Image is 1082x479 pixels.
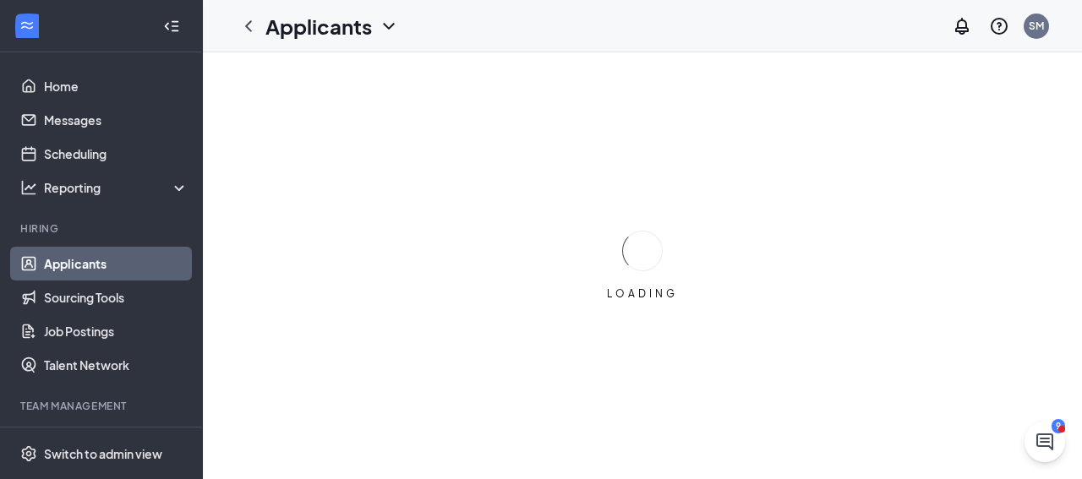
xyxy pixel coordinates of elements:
a: Sourcing Tools [44,280,189,314]
a: Scheduling [44,137,189,171]
a: Job Postings [44,314,189,348]
svg: QuestionInfo [989,16,1009,36]
div: LOADING [600,286,685,301]
iframe: Intercom live chat [1025,422,1065,462]
a: Messages [44,103,189,137]
div: SM [1029,19,1044,33]
div: Team Management [20,399,185,413]
svg: Collapse [163,18,180,35]
svg: Settings [20,445,37,462]
svg: Notifications [952,16,972,36]
div: 9 [1052,419,1065,433]
a: Home [44,69,189,103]
div: Reporting [44,179,189,196]
a: Applicants [44,247,189,280]
div: Switch to admin view [44,445,162,462]
div: Hiring [20,221,185,236]
svg: ChevronLeft [238,16,259,36]
svg: WorkstreamLogo [19,17,36,34]
svg: Analysis [20,179,37,196]
a: Talent Network [44,348,189,382]
svg: ChevronDown [379,16,399,36]
h1: Applicants [265,12,372,41]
